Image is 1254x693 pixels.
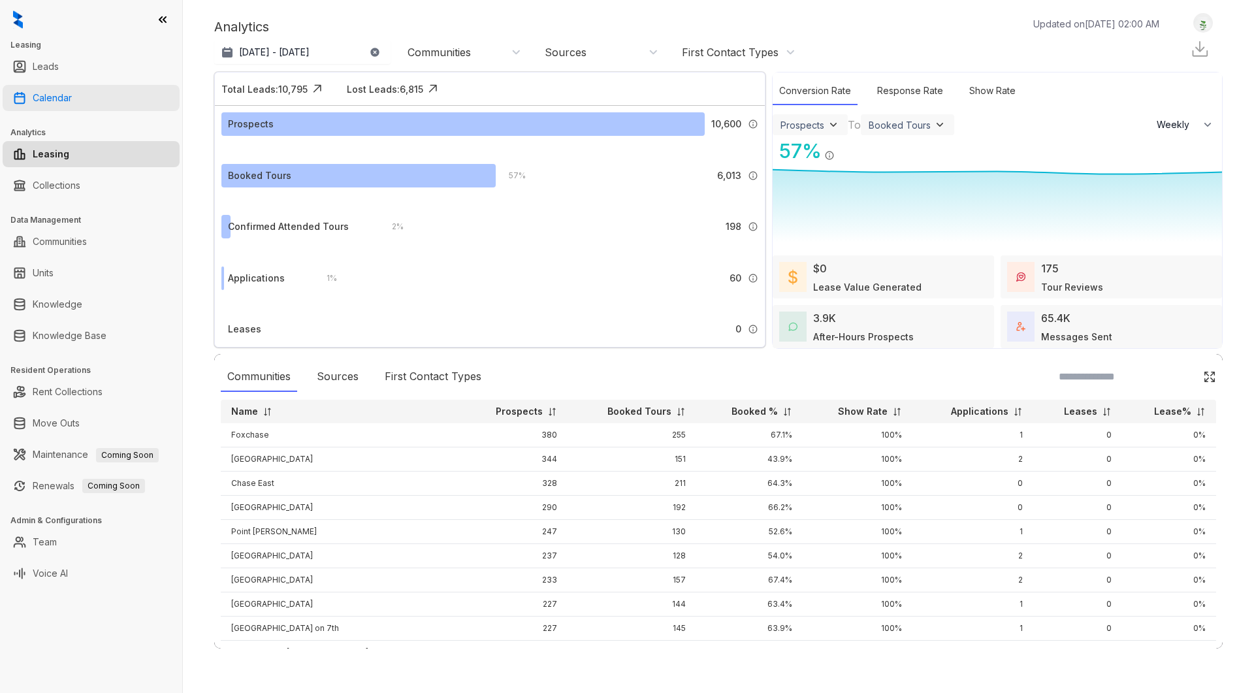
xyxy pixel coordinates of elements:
[803,520,913,544] td: 100%
[33,560,68,587] a: Voice AI
[869,120,931,131] div: Booked Tours
[221,496,460,520] td: [GEOGRAPHIC_DATA]
[835,138,854,158] img: Click Icon
[1122,617,1216,641] td: 0%
[221,472,460,496] td: Chase East
[221,617,460,641] td: [GEOGRAPHIC_DATA] on 7th
[748,273,758,283] img: Info
[1122,544,1216,568] td: 0%
[33,85,72,111] a: Calendar
[33,260,54,286] a: Units
[82,479,145,493] span: Coming Soon
[1196,407,1206,417] img: sorting
[214,17,269,37] p: Analytics
[912,641,1033,665] td: 2
[568,641,696,665] td: 126
[221,568,460,592] td: [GEOGRAPHIC_DATA]
[1033,447,1122,472] td: 0
[3,291,180,317] li: Knowledge
[696,641,802,665] td: 58.1%
[3,229,180,255] li: Communities
[1033,592,1122,617] td: 0
[1194,16,1212,30] img: UserAvatar
[221,520,460,544] td: Point [PERSON_NAME]
[547,407,557,417] img: sorting
[568,617,696,641] td: 145
[378,362,488,392] div: First Contact Types
[803,544,913,568] td: 100%
[1122,496,1216,520] td: 0%
[10,39,182,51] h3: Leasing
[221,362,297,392] div: Communities
[1013,407,1023,417] img: sorting
[1041,330,1112,344] div: Messages Sent
[682,45,779,59] div: First Contact Types
[3,85,180,111] li: Calendar
[228,169,291,183] div: Booked Tours
[33,529,57,555] a: Team
[1122,568,1216,592] td: 0%
[3,323,180,349] li: Knowledge Base
[33,323,106,349] a: Knowledge Base
[1203,370,1216,383] img: Click Icon
[221,423,460,447] td: Foxchase
[1176,371,1187,382] img: SearchIcon
[912,520,1033,544] td: 1
[33,229,87,255] a: Communities
[408,45,471,59] div: Communities
[773,77,858,105] div: Conversion Rate
[1033,423,1122,447] td: 0
[1122,520,1216,544] td: 0%
[1041,261,1059,276] div: 175
[308,79,327,99] img: Click Icon
[803,641,913,665] td: 100%
[696,617,802,641] td: 63.9%
[3,172,180,199] li: Collections
[263,407,272,417] img: sorting
[912,496,1033,520] td: 0
[568,592,696,617] td: 144
[912,592,1033,617] td: 1
[1016,272,1025,282] img: TourReviews
[460,641,568,665] td: 217
[460,447,568,472] td: 344
[423,79,443,99] img: Click Icon
[813,280,922,294] div: Lease Value Generated
[379,219,404,234] div: 2 %
[221,82,308,96] div: Total Leads: 10,795
[1041,310,1070,326] div: 65.4K
[228,117,274,131] div: Prospects
[3,54,180,80] li: Leads
[1033,641,1122,665] td: 0
[33,473,145,499] a: RenewalsComing Soon
[568,472,696,496] td: 211
[545,45,587,59] div: Sources
[748,170,758,181] img: Info
[33,54,59,80] a: Leads
[912,447,1033,472] td: 2
[696,423,802,447] td: 67.1%
[1122,423,1216,447] td: 0%
[748,324,758,334] img: Info
[1157,118,1197,131] span: Weekly
[33,410,80,436] a: Move Outs
[221,544,460,568] td: [GEOGRAPHIC_DATA]
[1064,405,1097,418] p: Leases
[696,447,802,472] td: 43.9%
[1033,568,1122,592] td: 0
[696,520,802,544] td: 52.6%
[780,120,824,131] div: Prospects
[912,617,1033,641] td: 1
[228,322,261,336] div: Leases
[1033,520,1122,544] td: 0
[568,568,696,592] td: 157
[803,447,913,472] td: 100%
[748,119,758,129] img: Info
[803,568,913,592] td: 100%
[848,117,861,133] div: To
[838,405,888,418] p: Show Rate
[803,423,913,447] td: 100%
[696,544,802,568] td: 54.0%
[696,592,802,617] td: 63.4%
[726,219,741,234] span: 198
